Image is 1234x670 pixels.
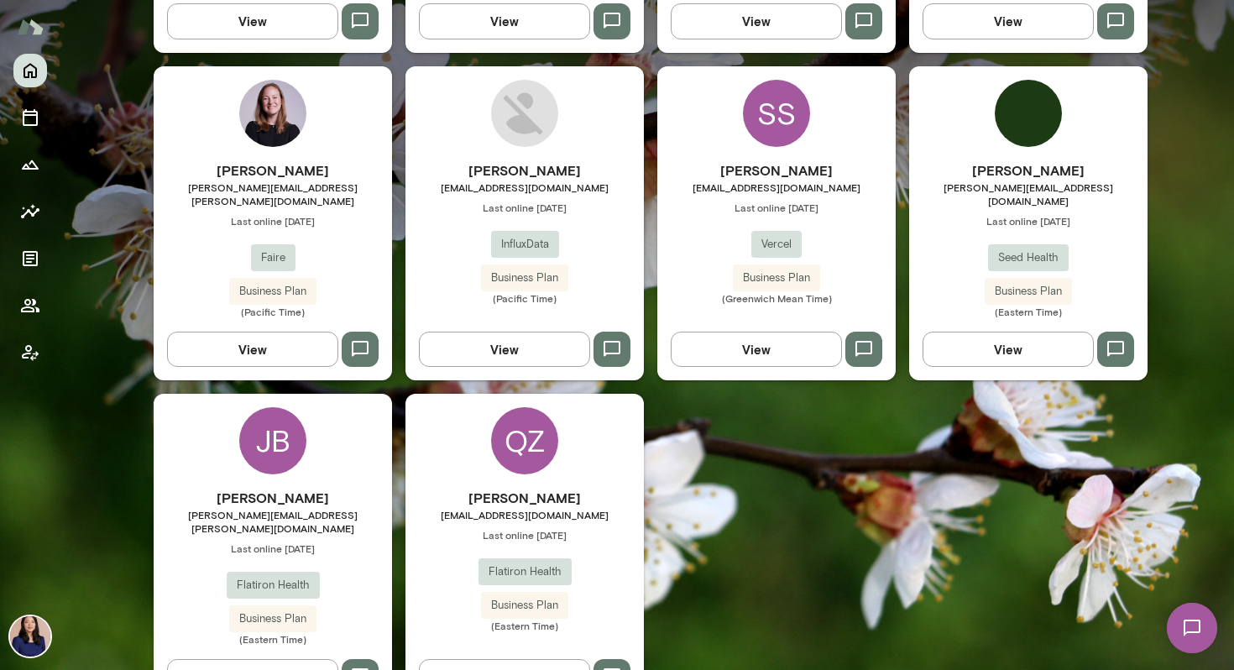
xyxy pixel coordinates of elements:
[405,160,644,181] h6: [PERSON_NAME]
[481,597,568,614] span: Business Plan
[405,201,644,214] span: Last online [DATE]
[657,291,896,305] span: (Greenwich Mean Time)
[154,508,392,535] span: [PERSON_NAME][EMAIL_ADDRESS][PERSON_NAME][DOMAIN_NAME]
[167,3,338,39] button: View
[167,332,338,367] button: View
[227,577,320,594] span: Flatiron Health
[10,616,50,657] img: Leah Kim
[405,508,644,521] span: [EMAIL_ADDRESS][DOMAIN_NAME]
[154,160,392,181] h6: [PERSON_NAME]
[13,242,47,275] button: Documents
[419,3,590,39] button: View
[909,160,1148,181] h6: [PERSON_NAME]
[909,181,1148,207] span: [PERSON_NAME][EMAIL_ADDRESS][DOMAIN_NAME]
[154,632,392,646] span: (Eastern Time)
[657,181,896,194] span: [EMAIL_ADDRESS][DOMAIN_NAME]
[13,195,47,228] button: Insights
[923,332,1094,367] button: View
[154,214,392,228] span: Last online [DATE]
[491,80,558,147] img: Destynnie Tran
[988,249,1069,266] span: Seed Health
[478,563,572,580] span: Flatiron Health
[13,336,47,369] button: Client app
[657,201,896,214] span: Last online [DATE]
[481,270,568,286] span: Business Plan
[13,289,47,322] button: Members
[251,249,295,266] span: Faire
[671,332,842,367] button: View
[491,236,559,253] span: InfluxData
[733,270,820,286] span: Business Plan
[985,283,1072,300] span: Business Plan
[229,283,316,300] span: Business Plan
[229,610,316,627] span: Business Plan
[154,181,392,207] span: [PERSON_NAME][EMAIL_ADDRESS][PERSON_NAME][DOMAIN_NAME]
[923,3,1094,39] button: View
[909,214,1148,228] span: Last online [DATE]
[419,332,590,367] button: View
[17,11,44,43] img: Mento
[909,305,1148,318] span: (Eastern Time)
[13,148,47,181] button: Growth Plan
[405,488,644,508] h6: [PERSON_NAME]
[657,160,896,181] h6: [PERSON_NAME]
[405,619,644,632] span: (Eastern Time)
[13,54,47,87] button: Home
[405,291,644,305] span: (Pacific Time)
[995,80,1062,147] img: Monica Chin
[239,407,306,474] div: JB
[751,236,802,253] span: Vercel
[239,80,306,147] img: Sara Beatty
[154,305,392,318] span: (Pacific Time)
[671,3,842,39] button: View
[154,488,392,508] h6: [PERSON_NAME]
[13,101,47,134] button: Sessions
[491,407,558,474] div: QZ
[154,542,392,555] span: Last online [DATE]
[405,181,644,194] span: [EMAIL_ADDRESS][DOMAIN_NAME]
[405,528,644,542] span: Last online [DATE]
[743,80,810,147] div: SS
